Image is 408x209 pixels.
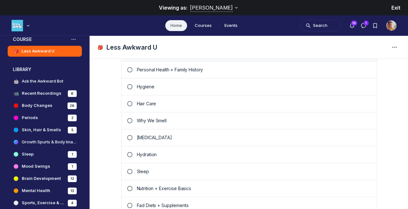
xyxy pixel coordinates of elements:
[127,118,133,123] svg: Lesson incomplete
[70,36,77,43] button: View space group options
[137,151,372,158] p: Hydration
[13,90,19,97] span: 📹
[8,88,82,99] a: 📹Recent Recordings6
[22,188,50,194] h4: Mental Health
[122,180,377,197] a: Lesson incompleteNutrition + Exercise Basics
[127,84,133,89] svg: Lesson incomplete
[8,137,82,148] a: Growth Spurts & Body Image
[137,117,372,124] p: Why We Smell
[190,4,240,12] button: Viewing as:
[22,127,61,133] h4: Skin, Hair & Smells
[22,102,52,109] h4: Body Changes
[8,185,82,196] a: Mental Health13
[22,48,54,54] h4: Less Awkward U
[22,139,77,145] h4: Growth Spurts & Body Image
[122,146,377,163] a: Lesson incompleteHydration
[13,66,31,73] h3: LIBRARY
[391,4,400,11] span: Exit
[122,95,377,112] a: Lesson incompleteHair Care
[68,200,77,206] div: 4
[122,78,377,95] a: Lesson incompleteHygiene
[137,67,372,73] p: Personal Health + Family History
[67,102,77,109] div: 26
[22,78,63,84] h4: Ask the Awkward Bot
[190,20,217,31] a: Courses
[8,197,82,208] a: Sports, Exercise & Nutrition4
[22,115,38,121] h4: Periods
[8,112,82,123] a: Periods2
[300,20,341,31] button: Search
[8,149,82,160] a: Sleep1
[68,151,77,158] div: 1
[22,200,65,206] h4: Sports, Exercise & Nutrition
[127,152,133,157] svg: Lesson incomplete
[122,112,377,129] a: Lesson incompleteWhy We Smell
[13,78,19,84] span: 🤖
[391,4,400,12] button: Exit
[8,46,82,57] a: 🎒Less Awkward U
[68,175,77,182] div: 12
[165,20,187,31] a: Home
[90,36,408,59] header: Page Header
[22,175,61,182] h4: Brain Development
[127,135,133,140] svg: Lesson incomplete
[8,34,82,44] button: COURSECollapse space
[127,186,133,191] svg: Lesson incomplete
[68,163,77,170] div: 1
[137,84,372,90] p: Hygiene
[122,129,377,146] a: Lesson incomplete[MEDICAL_DATA]
[127,169,133,174] svg: Lesson incomplete
[8,76,82,87] a: 🤖Ask the Awkward Bot
[159,4,187,11] span: Viewing as:
[8,64,82,75] button: LIBRARYCollapse space
[219,20,243,31] a: Events
[22,151,34,157] h4: Sleep
[8,125,82,135] a: Skin, Hair & Smells5
[8,173,82,184] a: Brain Development12
[8,100,82,111] a: Body Changes26
[68,115,77,121] div: 2
[137,168,372,175] p: Sleep
[68,127,77,133] div: 5
[122,163,377,180] a: Lesson incompleteSleep
[13,36,32,43] h3: COURSE
[127,203,133,208] svg: Lesson incomplete
[137,134,372,141] p: [MEDICAL_DATA]
[137,185,372,192] p: Nutrition + Exercise Basics
[127,101,133,106] svg: Lesson incomplete
[22,163,50,170] h4: Mood Swings
[137,202,372,209] p: Fad Diets + Supplements
[127,67,133,72] svg: Lesson incomplete
[122,61,377,78] a: Lesson incompletePersonal Health + Family History
[13,48,19,54] span: 🎒
[8,161,82,172] a: Mood Swings1
[22,90,61,97] h4: Recent Recordings
[137,100,372,107] p: Hair Care
[190,4,233,11] span: [PERSON_NAME]
[68,90,77,97] div: 6
[68,188,77,194] div: 13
